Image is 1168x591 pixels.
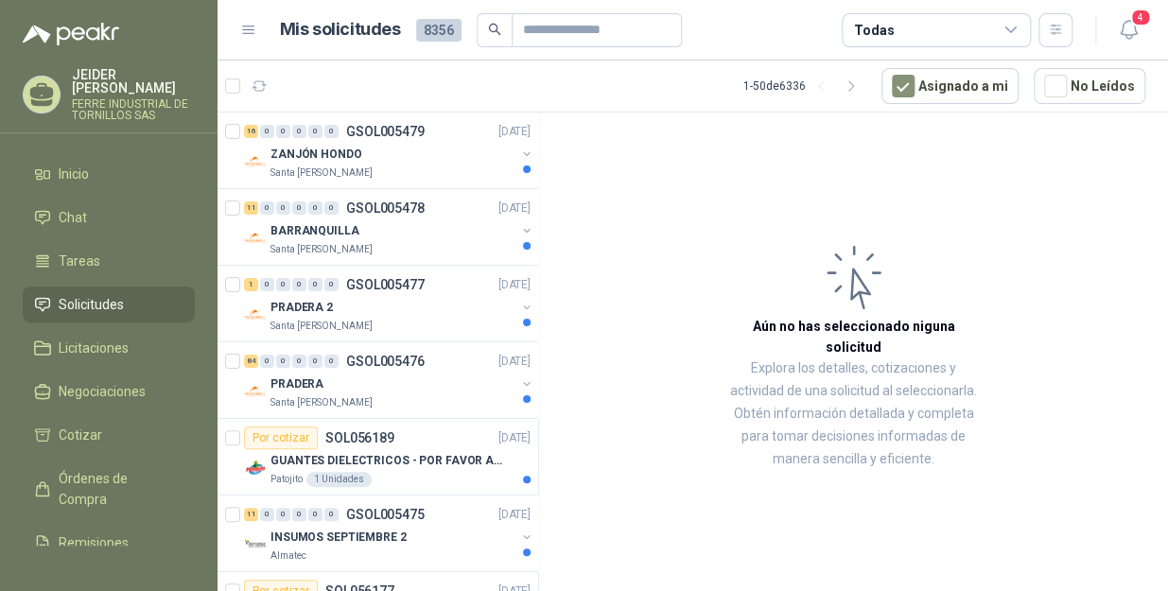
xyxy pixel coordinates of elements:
[244,120,534,181] a: 16 0 0 0 0 0 GSOL005479[DATE] Company LogoZANJÓN HONDOSanta [PERSON_NAME]
[276,201,290,215] div: 0
[270,472,303,487] p: Patojito
[346,125,425,138] p: GSOL005479
[59,532,129,553] span: Remisiones
[270,452,506,470] p: GUANTES DIELECTRICOS - POR FAVOR ADJUNTAR SU FICHA TECNICA
[276,125,290,138] div: 0
[244,380,267,403] img: Company Logo
[23,461,195,517] a: Órdenes de Compra
[308,278,323,291] div: 0
[346,278,425,291] p: GSOL005477
[59,425,102,445] span: Cotizar
[244,273,534,334] a: 1 0 0 0 0 0 GSOL005477[DATE] Company LogoPRADERA 2Santa [PERSON_NAME]
[1111,13,1145,47] button: 4
[488,23,501,36] span: search
[324,508,339,521] div: 0
[306,472,372,487] div: 1 Unidades
[308,125,323,138] div: 0
[1130,9,1151,26] span: 4
[324,125,339,138] div: 0
[498,200,531,217] p: [DATE]
[270,299,333,317] p: PRADERA 2
[270,375,323,393] p: PRADERA
[244,304,267,326] img: Company Logo
[276,508,290,521] div: 0
[244,457,267,479] img: Company Logo
[498,353,531,371] p: [DATE]
[23,156,195,192] a: Inicio
[244,197,534,257] a: 11 0 0 0 0 0 GSOL005478[DATE] Company LogoBARRANQUILLASanta [PERSON_NAME]
[280,16,401,43] h1: Mis solicitudes
[260,508,274,521] div: 0
[244,150,267,173] img: Company Logo
[244,533,267,556] img: Company Logo
[244,508,258,521] div: 11
[292,508,306,521] div: 0
[728,357,979,471] p: Explora los detalles, cotizaciones y actividad de una solicitud al seleccionarla. Obtén informaci...
[260,355,274,368] div: 0
[270,146,362,164] p: ZANJÓN HONDO
[292,355,306,368] div: 0
[324,278,339,291] div: 0
[292,125,306,138] div: 0
[416,19,462,42] span: 8356
[270,242,373,257] p: Santa [PERSON_NAME]
[881,68,1019,104] button: Asignado a mi
[324,355,339,368] div: 0
[23,243,195,279] a: Tareas
[308,201,323,215] div: 0
[260,201,274,215] div: 0
[23,330,195,366] a: Licitaciones
[270,165,373,181] p: Santa [PERSON_NAME]
[23,417,195,453] a: Cotizar
[743,71,866,101] div: 1 - 50 de 6336
[244,278,258,291] div: 1
[270,548,306,564] p: Almatec
[1034,68,1145,104] button: No Leídos
[23,23,119,45] img: Logo peakr
[244,125,258,138] div: 16
[270,395,373,410] p: Santa [PERSON_NAME]
[23,525,195,561] a: Remisiones
[276,278,290,291] div: 0
[59,294,124,315] span: Solicitudes
[498,123,531,141] p: [DATE]
[72,68,195,95] p: JEIDER [PERSON_NAME]
[244,350,534,410] a: 84 0 0 0 0 0 GSOL005476[DATE] Company LogoPRADERASanta [PERSON_NAME]
[854,20,894,41] div: Todas
[276,355,290,368] div: 0
[218,419,538,495] a: Por cotizarSOL056189[DATE] Company LogoGUANTES DIELECTRICOS - POR FAVOR ADJUNTAR SU FICHA TECNICA...
[346,508,425,521] p: GSOL005475
[270,222,359,240] p: BARRANQUILLA
[324,201,339,215] div: 0
[244,201,258,215] div: 11
[270,529,407,547] p: INSUMOS SEPTIEMBRE 2
[270,319,373,334] p: Santa [PERSON_NAME]
[498,276,531,294] p: [DATE]
[23,374,195,409] a: Negociaciones
[244,355,258,368] div: 84
[346,355,425,368] p: GSOL005476
[244,426,318,449] div: Por cotizar
[59,468,177,510] span: Órdenes de Compra
[59,251,100,271] span: Tareas
[23,287,195,322] a: Solicitudes
[59,338,129,358] span: Licitaciones
[72,98,195,121] p: FERRE INDUSTRIAL DE TORNILLOS SAS
[346,201,425,215] p: GSOL005478
[244,503,534,564] a: 11 0 0 0 0 0 GSOL005475[DATE] Company LogoINSUMOS SEPTIEMBRE 2Almatec
[728,316,979,357] h3: Aún no has seleccionado niguna solicitud
[244,227,267,250] img: Company Logo
[325,431,394,444] p: SOL056189
[292,278,306,291] div: 0
[59,164,89,184] span: Inicio
[308,508,323,521] div: 0
[23,200,195,235] a: Chat
[308,355,323,368] div: 0
[498,429,531,447] p: [DATE]
[59,207,87,228] span: Chat
[292,201,306,215] div: 0
[59,381,146,402] span: Negociaciones
[260,278,274,291] div: 0
[498,506,531,524] p: [DATE]
[260,125,274,138] div: 0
